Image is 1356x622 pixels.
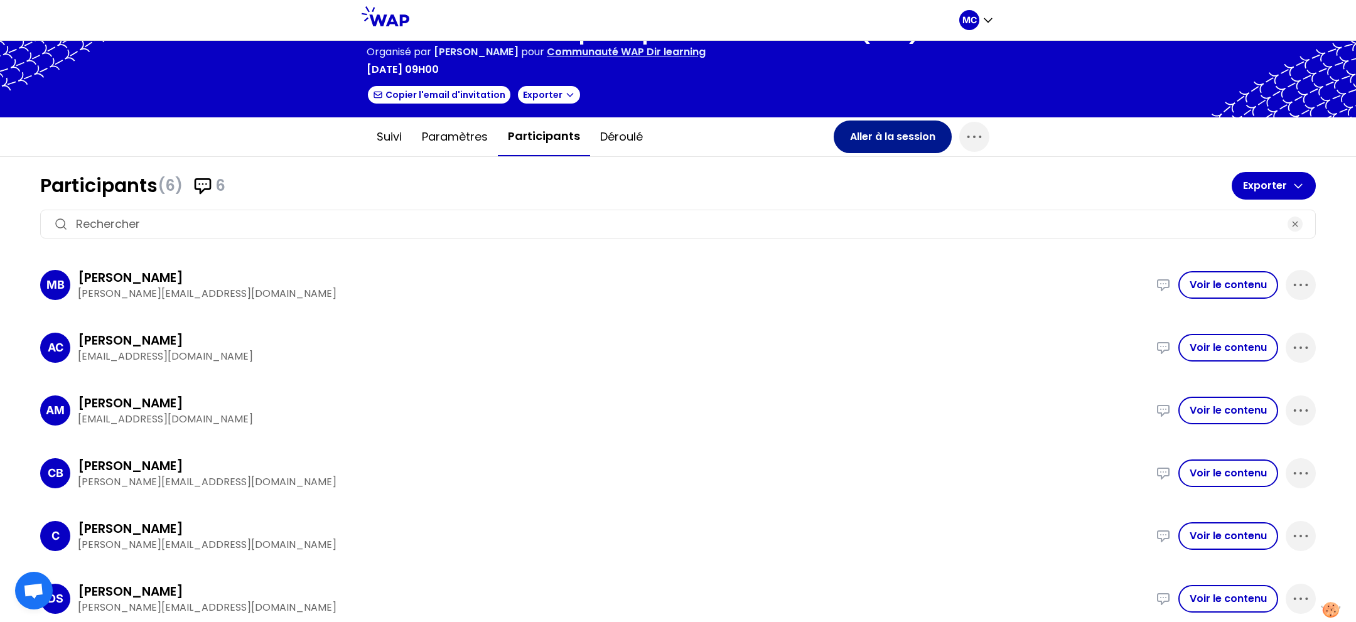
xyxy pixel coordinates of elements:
p: AC [48,339,63,357]
h3: [PERSON_NAME] [78,331,183,349]
p: [PERSON_NAME][EMAIL_ADDRESS][DOMAIN_NAME] [78,600,1148,615]
button: Voir le contenu [1178,522,1278,550]
p: [EMAIL_ADDRESS][DOMAIN_NAME] [78,349,1148,364]
button: Exporter [517,85,581,105]
h3: [PERSON_NAME] [78,457,183,475]
p: [PERSON_NAME][EMAIL_ADDRESS][DOMAIN_NAME] [78,475,1148,490]
p: Communauté WAP Dir learning [547,45,706,60]
input: Rechercher [76,215,1280,233]
p: Organisé par [367,45,431,60]
p: DS [48,590,63,608]
span: [PERSON_NAME] [434,45,519,59]
button: Voir le contenu [1178,585,1278,613]
button: Suivi [367,118,412,156]
p: pour [521,45,544,60]
h3: [PERSON_NAME] [78,269,183,286]
p: AM [46,402,65,419]
button: Paramètres [412,118,498,156]
p: [EMAIL_ADDRESS][DOMAIN_NAME] [78,412,1148,427]
p: CB [48,464,63,482]
button: Exporter [1232,172,1316,200]
button: Copier l'email d'invitation [367,85,512,105]
p: MB [46,276,65,294]
h3: [PERSON_NAME] [78,520,183,537]
button: Voir le contenu [1178,397,1278,424]
h1: Participants [40,174,1232,197]
button: Participants [498,117,590,156]
span: 6 [215,176,225,196]
p: [PERSON_NAME][EMAIL_ADDRESS][DOMAIN_NAME] [78,286,1148,301]
button: Voir le contenu [1178,271,1278,299]
p: MC [962,14,977,26]
button: Aller à la session [834,121,952,153]
p: [PERSON_NAME][EMAIL_ADDRESS][DOMAIN_NAME] [78,537,1148,552]
button: Déroulé [590,118,653,156]
button: MC [959,10,994,30]
span: (6) [158,176,183,196]
a: Ouvrir le chat [15,572,53,609]
button: Voir le contenu [1178,334,1278,362]
p: C [51,527,60,545]
h3: [PERSON_NAME] [78,582,183,600]
h3: [PERSON_NAME] [78,394,183,412]
p: [DATE] 09h00 [367,62,439,77]
button: Voir le contenu [1178,459,1278,487]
